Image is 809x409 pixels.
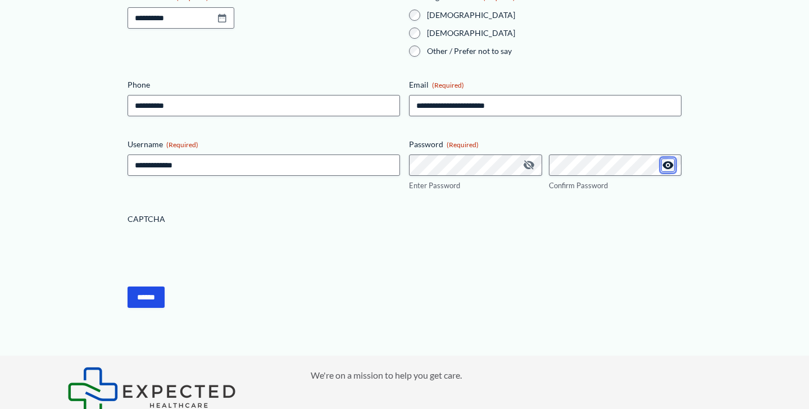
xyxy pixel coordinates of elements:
iframe: reCAPTCHA [128,229,298,273]
label: Enter Password [409,180,542,191]
label: [DEMOGRAPHIC_DATA] [427,10,681,21]
span: (Required) [447,140,479,149]
span: (Required) [166,140,198,149]
label: CAPTCHA [128,213,682,225]
label: Email [409,79,681,90]
legend: Password [409,139,479,150]
button: Hide Password [522,158,535,172]
p: We're on a mission to help you get care. [311,367,742,384]
label: Confirm Password [549,180,682,191]
label: [DEMOGRAPHIC_DATA] [427,28,681,39]
label: Other / Prefer not to say [427,46,681,57]
button: Show Password [661,158,675,172]
span: (Required) [432,81,464,89]
label: Username [128,139,400,150]
label: Phone [128,79,400,90]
